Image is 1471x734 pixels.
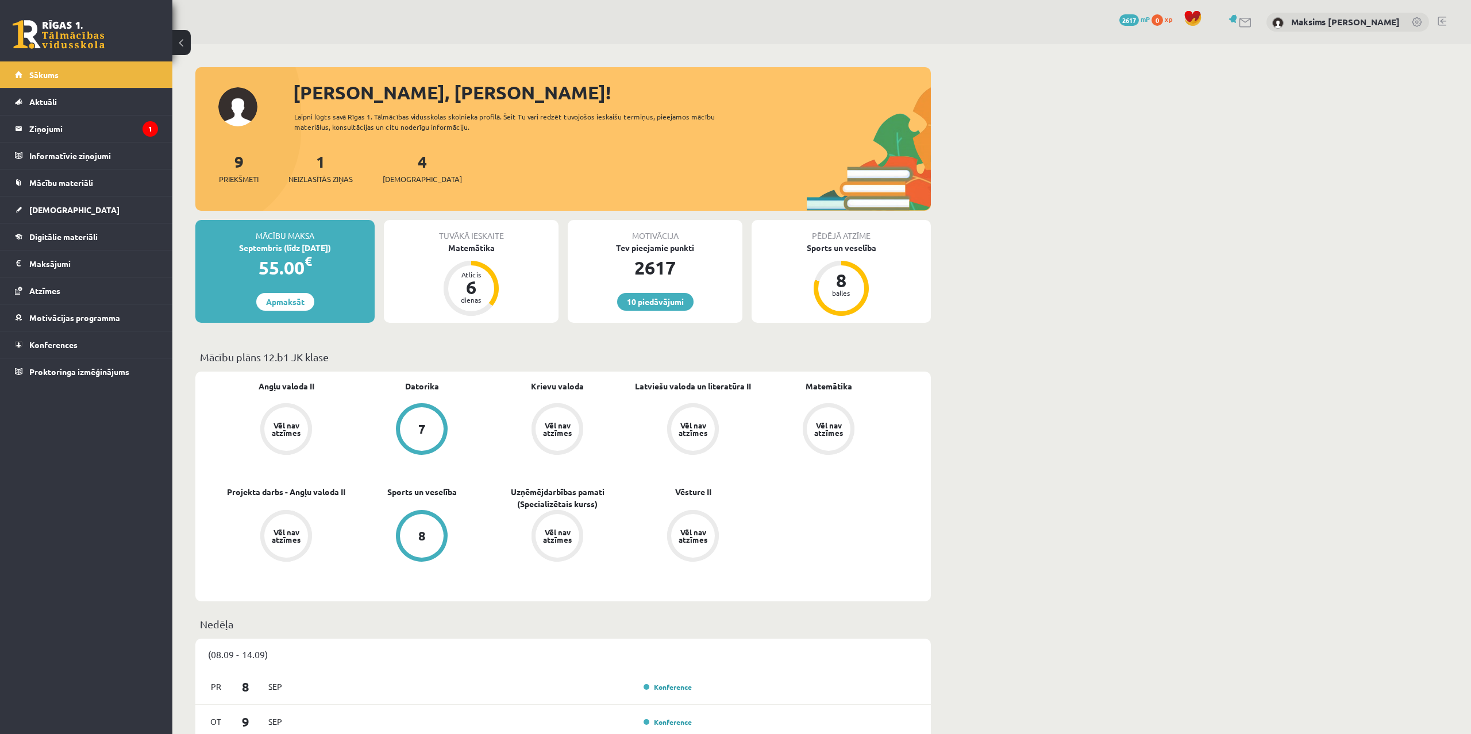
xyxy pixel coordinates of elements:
[15,88,158,115] a: Aktuāli
[490,486,625,510] a: Uzņēmējdarbības pamati (Specializētais kurss)
[259,380,314,392] a: Angļu valoda II
[256,293,314,311] a: Apmaksāt
[752,220,931,242] div: Pēdējā atzīme
[625,403,761,457] a: Vēl nav atzīmes
[15,277,158,304] a: Atzīmes
[200,349,926,365] p: Mācību plāns 12.b1 JK klase
[384,242,559,318] a: Matemātika Atlicis 6 dienas
[219,151,259,185] a: 9Priekšmeti
[490,403,625,457] a: Vēl nav atzīmes
[644,717,692,727] a: Konference
[219,173,259,185] span: Priekšmeti
[29,177,93,188] span: Mācību materiāli
[270,422,302,436] div: Vēl nav atzīmes
[29,339,78,350] span: Konferences
[752,242,931,318] a: Sports un veselība 8 balles
[354,403,490,457] a: 7
[15,169,158,196] a: Mācību materiāli
[29,115,158,142] legend: Ziņojumi
[29,231,98,242] span: Digitālie materiāli
[1141,14,1150,24] span: mP
[228,712,264,731] span: 9
[1119,14,1139,26] span: 2617
[288,151,353,185] a: 1Neizlasītās ziņas
[675,486,711,498] a: Vēsture II
[204,713,228,731] span: Ot
[568,254,742,281] div: 2617
[1152,14,1178,24] a: 0 xp
[806,380,852,392] a: Matemātika
[15,250,158,277] a: Maksājumi
[15,223,158,250] a: Digitālie materiāli
[761,403,896,457] a: Vēl nav atzīmes
[490,510,625,564] a: Vēl nav atzīmes
[227,486,345,498] a: Projekta darbs - Angļu valoda II
[383,151,462,185] a: 4[DEMOGRAPHIC_DATA]
[294,111,735,132] div: Laipni lūgts savā Rīgas 1. Tālmācības vidusskolas skolnieka profilā. Šeit Tu vari redzēt tuvojošo...
[644,682,692,691] a: Konference
[418,530,426,542] div: 8
[418,423,426,435] div: 7
[29,366,129,377] span: Proktoringa izmēģinājums
[29,285,60,296] span: Atzīmes
[13,20,105,49] a: Rīgas 1. Tālmācības vidusskola
[15,61,158,88] a: Sākums
[384,220,559,242] div: Tuvākā ieskaite
[29,250,158,277] legend: Maksājumi
[195,220,375,242] div: Mācību maksa
[195,242,375,254] div: Septembris (līdz [DATE])
[454,271,488,278] div: Atlicis
[625,510,761,564] a: Vēl nav atzīmes
[143,121,158,137] i: 1
[270,528,302,543] div: Vēl nav atzīmes
[454,296,488,303] div: dienas
[200,616,926,632] p: Nedēļa
[384,242,559,254] div: Matemātika
[29,96,57,107] span: Aktuāli
[1165,14,1172,24] span: xp
[29,312,120,323] span: Motivācijas programma
[541,422,573,436] div: Vēl nav atzīmes
[29,69,59,80] span: Sākums
[263,678,287,696] span: Sep
[15,196,158,223] a: [DEMOGRAPHIC_DATA]
[387,486,457,498] a: Sports un veselība
[288,173,353,185] span: Neizlasītās ziņas
[1272,17,1284,29] img: Maksims Mihails Blizņuks
[617,293,694,311] a: 10 piedāvājumi
[383,173,462,185] span: [DEMOGRAPHIC_DATA]
[195,639,931,670] div: (08.09 - 14.09)
[15,358,158,385] a: Proktoringa izmēģinājums
[677,422,709,436] div: Vēl nav atzīmes
[228,677,264,696] span: 8
[15,115,158,142] a: Ziņojumi1
[824,289,858,296] div: balles
[824,271,858,289] div: 8
[635,380,751,392] a: Latviešu valoda un literatūra II
[454,278,488,296] div: 6
[263,713,287,731] span: Sep
[305,253,312,269] span: €
[29,142,158,169] legend: Informatīvie ziņojumi
[677,528,709,543] div: Vēl nav atzīmes
[218,403,354,457] a: Vēl nav atzīmes
[405,380,439,392] a: Datorika
[531,380,584,392] a: Krievu valoda
[354,510,490,564] a: 8
[204,678,228,696] span: Pr
[568,242,742,254] div: Tev pieejamie punkti
[15,142,158,169] a: Informatīvie ziņojumi
[1152,14,1163,26] span: 0
[752,242,931,254] div: Sports un veselība
[29,204,120,215] span: [DEMOGRAPHIC_DATA]
[218,510,354,564] a: Vēl nav atzīmes
[195,254,375,281] div: 55.00
[293,79,931,106] div: [PERSON_NAME], [PERSON_NAME]!
[1119,14,1150,24] a: 2617 mP
[15,304,158,331] a: Motivācijas programma
[1291,16,1400,28] a: Maksims [PERSON_NAME]
[541,528,573,543] div: Vēl nav atzīmes
[812,422,845,436] div: Vēl nav atzīmes
[15,331,158,358] a: Konferences
[568,220,742,242] div: Motivācija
